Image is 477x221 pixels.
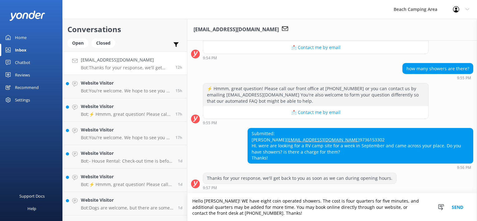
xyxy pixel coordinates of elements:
h4: [EMAIL_ADDRESS][DOMAIN_NAME] [81,56,171,63]
div: Thanks for your response, we'll get back to you as soon as we can during opening hours. [203,173,396,184]
div: Aug 20 2025 08:57pm (UTC -05:00) America/Cancun [203,185,396,190]
a: Website VisitorBot:You're welcome. We hope to see you at [GEOGRAPHIC_DATA] Area soon!17h [63,122,187,145]
div: Settings [15,94,30,106]
a: Closed [91,39,118,46]
strong: 9:55 PM [457,76,471,80]
h4: Website Visitor [81,80,171,86]
h4: Website Visitor [81,103,171,110]
div: Home [15,31,27,44]
div: Aug 20 2025 08:56pm (UTC -05:00) America/Cancun [248,165,473,169]
div: Reviews [15,69,30,81]
span: Aug 20 2025 03:07pm (UTC -05:00) America/Cancun [175,135,182,140]
strong: 9:54 PM [203,56,217,60]
a: Website VisitorBot:⚡ Hmmm, great question! Please call our front office at [PHONE_NUMBER] or you ... [63,169,187,192]
p: Bot: Thanks for your response, we'll get back to you as soon as we can during opening hours. [81,65,171,71]
button: 📩 Contact me by email [203,41,428,54]
p: Bot: ⚡ Hmmm, great question! Please call our front office at [PHONE_NUMBER] or you can contact us... [81,182,173,187]
div: ⚡ Hmmm, great question! Please call our front office at [PHONE_NUMBER] or you can contact us by e... [203,83,428,106]
div: Aug 20 2025 08:55pm (UTC -05:00) America/Cancun [203,120,429,125]
a: Website VisitorBot:⚡ Hmmm, great question! Please call our front office at [PHONE_NUMBER] or you ... [63,98,187,122]
a: Open [67,39,91,46]
h3: [EMAIL_ADDRESS][DOMAIN_NAME] [194,26,279,34]
h4: Website Visitor [81,197,173,204]
div: Submitted: [PERSON_NAME] 9736153302 HI, were are looking for a RV camp site for a week in Septemb... [248,128,473,163]
img: yonder-white-logo.png [9,11,45,21]
a: Website VisitorBot:- House Rental: Check-out time is before 10:00 am. - Cabin Rental: Check-out t... [63,145,187,169]
div: how many showers are there? [403,63,473,74]
div: Support Docs [19,190,45,202]
p: Bot: ⚡ Hmmm, great question! Please call our front office at [PHONE_NUMBER] or you can contact us... [81,111,171,117]
p: Bot: You're welcome. We hope to see you at [GEOGRAPHIC_DATA] Area soon! [81,135,171,140]
span: Aug 20 2025 08:58am (UTC -05:00) America/Cancun [178,158,182,164]
strong: 9:55 PM [203,121,217,125]
strong: 9:57 PM [203,186,217,190]
p: Bot: - House Rental: Check-out time is before 10:00 am. - Cabin Rental: Check-out time is before ... [81,158,173,164]
a: [EMAIL_ADDRESS][DOMAIN_NAME]Bot:Thanks for your response, we'll get back to you as soon as we can... [63,52,187,75]
div: Aug 20 2025 08:54pm (UTC -05:00) America/Cancun [203,56,429,60]
a: Website VisitorBot:Dogs are welcome, but there are some conditions. There is a $5 fee per dog per... [63,192,187,215]
h2: Conversations [67,23,182,35]
strong: 9:56 PM [457,166,471,169]
a: Website VisitorBot:You're welcome. We hope to see you at [GEOGRAPHIC_DATA] Area soon!15h [63,75,187,98]
div: Closed [91,38,115,48]
span: Aug 20 2025 08:48am (UTC -05:00) America/Cancun [178,182,182,187]
h4: Website Visitor [81,173,173,180]
h4: Website Visitor [81,126,171,133]
textarea: Hello [PERSON_NAME]! WE have eight coin operated showers. The cost is four quarters for five minu... [187,193,477,221]
span: Aug 20 2025 03:17pm (UTC -05:00) America/Cancun [175,111,182,117]
button: 📩 Contact me by email [203,106,428,119]
a: [EMAIL_ADDRESS][DOMAIN_NAME] [287,137,360,143]
div: Help [27,202,36,215]
span: Aug 19 2025 03:57pm (UTC -05:00) America/Cancun [178,205,182,210]
div: Chatbot [15,56,30,69]
button: Send [446,193,469,221]
div: Recommend [15,81,39,94]
p: Bot: You're welcome. We hope to see you at [GEOGRAPHIC_DATA] Area soon! [81,88,171,94]
span: Aug 20 2025 08:56pm (UTC -05:00) America/Cancun [175,65,182,70]
div: Aug 20 2025 08:55pm (UTC -05:00) America/Cancun [402,76,473,80]
h4: Website Visitor [81,150,173,157]
p: Bot: Dogs are welcome, but there are some conditions. There is a $5 fee per dog per night, and a ... [81,205,173,211]
div: Inbox [15,44,27,56]
div: Open [67,38,88,48]
span: Aug 20 2025 05:42pm (UTC -05:00) America/Cancun [175,88,182,93]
